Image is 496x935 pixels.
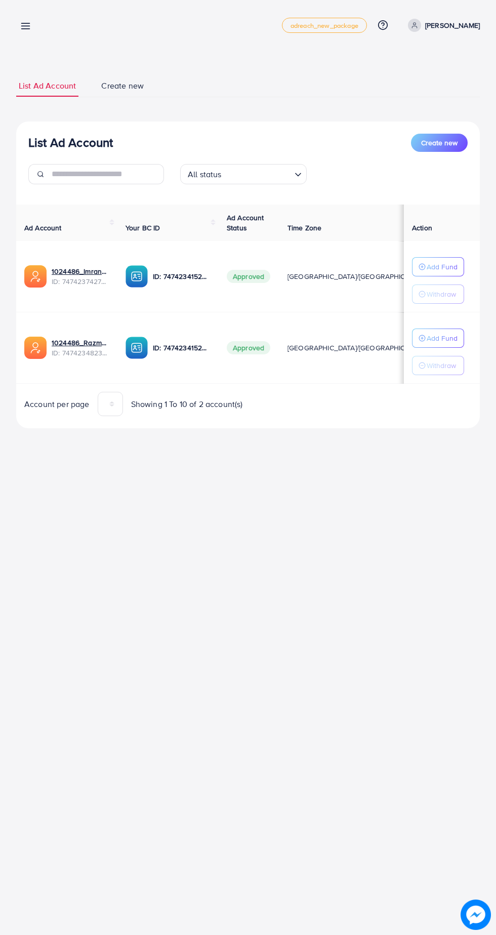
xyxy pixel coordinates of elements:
[24,223,62,233] span: Ad Account
[19,80,76,92] span: List Ad Account
[427,288,456,300] p: Withdraw
[287,223,321,233] span: Time Zone
[225,165,291,182] input: Search for option
[287,271,428,281] span: [GEOGRAPHIC_DATA]/[GEOGRAPHIC_DATA]
[411,134,468,152] button: Create new
[412,356,464,375] button: Withdraw
[24,337,47,359] img: ic-ads-acc.e4c84228.svg
[126,223,160,233] span: Your BC ID
[101,80,144,92] span: Create new
[412,223,432,233] span: Action
[421,138,458,148] span: Create new
[153,342,211,354] p: ID: 7474234152863678481
[52,338,109,358] div: <span class='underline'>1024486_Razman_1740230915595</span></br>7474234823184416769
[186,167,224,182] span: All status
[52,348,109,358] span: ID: 7474234823184416769
[153,270,211,282] p: ID: 7474234152863678481
[126,265,148,288] img: ic-ba-acc.ded83a64.svg
[427,261,458,273] p: Add Fund
[227,213,264,233] span: Ad Account Status
[24,398,90,410] span: Account per page
[282,18,367,33] a: adreach_new_package
[180,164,307,184] div: Search for option
[427,359,456,372] p: Withdraw
[227,341,270,354] span: Approved
[427,332,458,344] p: Add Fund
[52,266,109,287] div: <span class='underline'>1024486_Imran_1740231528988</span></br>7474237427478233089
[28,135,113,150] h3: List Ad Account
[462,901,490,929] img: image
[404,19,480,32] a: [PERSON_NAME]
[24,265,47,288] img: ic-ads-acc.e4c84228.svg
[412,329,464,348] button: Add Fund
[412,284,464,304] button: Withdraw
[126,337,148,359] img: ic-ba-acc.ded83a64.svg
[52,338,109,348] a: 1024486_Razman_1740230915595
[227,270,270,283] span: Approved
[52,266,109,276] a: 1024486_Imran_1740231528988
[287,343,428,353] span: [GEOGRAPHIC_DATA]/[GEOGRAPHIC_DATA]
[291,22,358,29] span: adreach_new_package
[52,276,109,287] span: ID: 7474237427478233089
[131,398,243,410] span: Showing 1 To 10 of 2 account(s)
[412,257,464,276] button: Add Fund
[425,19,480,31] p: [PERSON_NAME]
